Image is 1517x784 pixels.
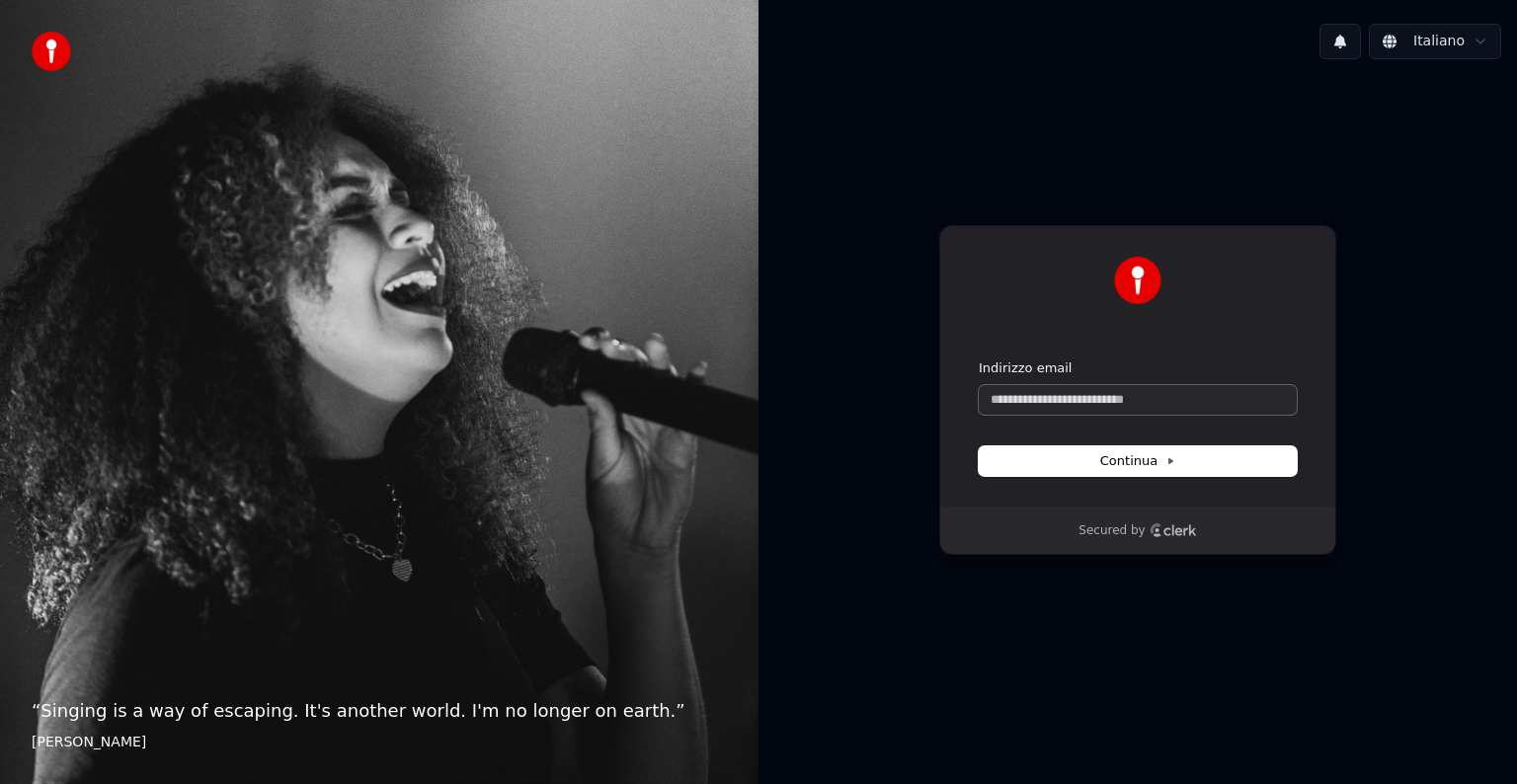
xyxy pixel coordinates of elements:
[32,733,727,752] footer: [PERSON_NAME]
[1078,523,1145,539] p: Secured by
[32,697,727,725] p: “ Singing is a way of escaping. It's another world. I'm no longer on earth. ”
[1100,452,1175,470] span: Continua
[32,32,71,71] img: youka
[979,446,1297,476] button: Continua
[1150,523,1197,537] a: Clerk logo
[1114,257,1161,304] img: Youka
[979,359,1072,377] label: Indirizzo email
